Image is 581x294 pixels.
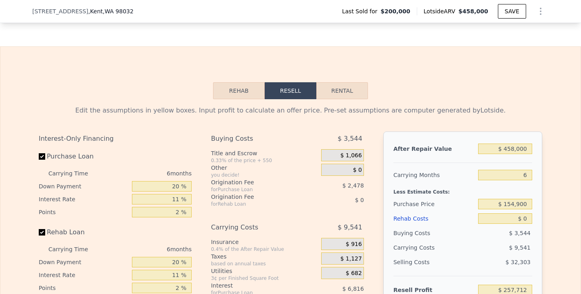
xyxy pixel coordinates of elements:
[498,4,526,19] button: SAVE
[342,182,364,189] span: $ 2,478
[346,241,362,248] span: $ 916
[393,211,475,226] div: Rehab Costs
[509,230,531,236] span: $ 3,544
[39,193,129,206] div: Interest Rate
[211,246,318,252] div: 0.4% of the After Repair Value
[211,186,301,193] div: for Purchase Loan
[39,269,129,281] div: Interest Rate
[211,261,318,267] div: based on annual taxes
[211,201,301,207] div: for Rehab Loan
[39,131,192,146] div: Interest-Only Financing
[88,7,134,15] span: , Kent
[340,152,362,159] span: $ 1,066
[211,164,318,172] div: Other
[424,7,458,15] span: Lotside ARV
[393,197,475,211] div: Purchase Price
[39,225,129,240] label: Rehab Loan
[39,149,129,164] label: Purchase Loan
[32,7,88,15] span: [STREET_ADDRESS]
[211,238,318,246] div: Insurance
[340,255,362,263] span: $ 1,127
[355,197,364,203] span: $ 0
[265,82,316,99] button: Resell
[316,82,368,99] button: Rental
[211,220,301,235] div: Carrying Costs
[393,168,475,182] div: Carrying Months
[39,106,542,115] div: Edit the assumptions in yellow boxes. Input profit to calculate an offer price. Pre-set assumptio...
[458,8,488,15] span: $458,000
[342,286,364,292] span: $ 6,816
[104,167,192,180] div: 6 months
[211,267,318,275] div: Utilities
[211,193,301,201] div: Origination Fee
[211,281,301,290] div: Interest
[338,131,362,146] span: $ 3,544
[211,275,318,281] div: 3¢ per Finished Square Foot
[393,142,475,156] div: After Repair Value
[393,255,475,269] div: Selling Costs
[39,229,45,236] input: Rehab Loan
[211,252,318,261] div: Taxes
[509,244,531,251] span: $ 9,541
[211,149,318,157] div: Title and Escrow
[380,7,410,15] span: $200,000
[338,220,362,235] span: $ 9,541
[48,243,101,256] div: Carrying Time
[211,172,318,178] div: you decide!
[39,153,45,160] input: Purchase Loan
[39,180,129,193] div: Down Payment
[342,7,381,15] span: Last Sold for
[104,243,192,256] div: 6 months
[393,240,444,255] div: Carrying Costs
[346,270,362,277] span: $ 682
[393,182,532,197] div: Less Estimate Costs:
[39,206,129,219] div: Points
[353,167,362,174] span: $ 0
[103,8,134,15] span: , WA 98032
[39,256,129,269] div: Down Payment
[506,259,531,265] span: $ 32,303
[211,178,301,186] div: Origination Fee
[211,131,301,146] div: Buying Costs
[48,167,101,180] div: Carrying Time
[533,3,549,19] button: Show Options
[213,82,265,99] button: Rehab
[211,157,318,164] div: 0.33% of the price + 550
[393,226,475,240] div: Buying Costs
